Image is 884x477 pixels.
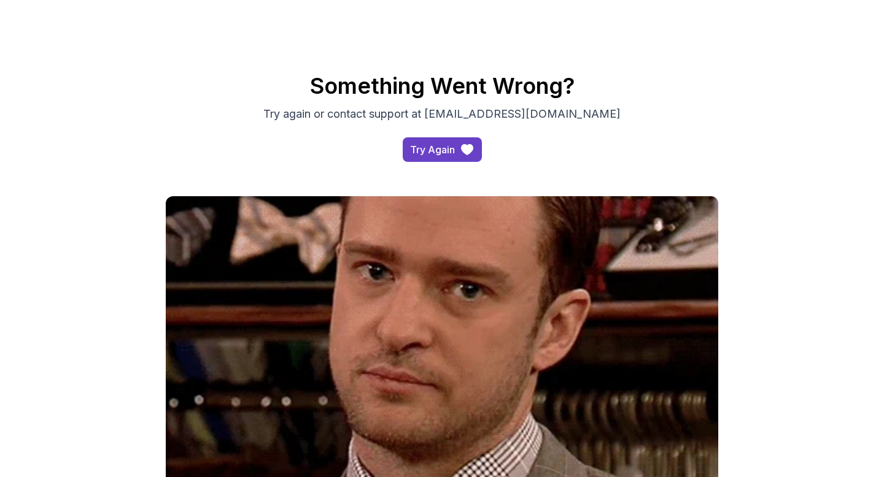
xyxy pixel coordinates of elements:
[236,105,648,123] p: Try again or contact support at [EMAIL_ADDRESS][DOMAIN_NAME]
[403,137,482,162] a: access-dashboard
[410,142,455,157] div: Try Again
[12,74,872,98] h2: Something Went Wrong?
[403,137,482,162] button: Try Again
